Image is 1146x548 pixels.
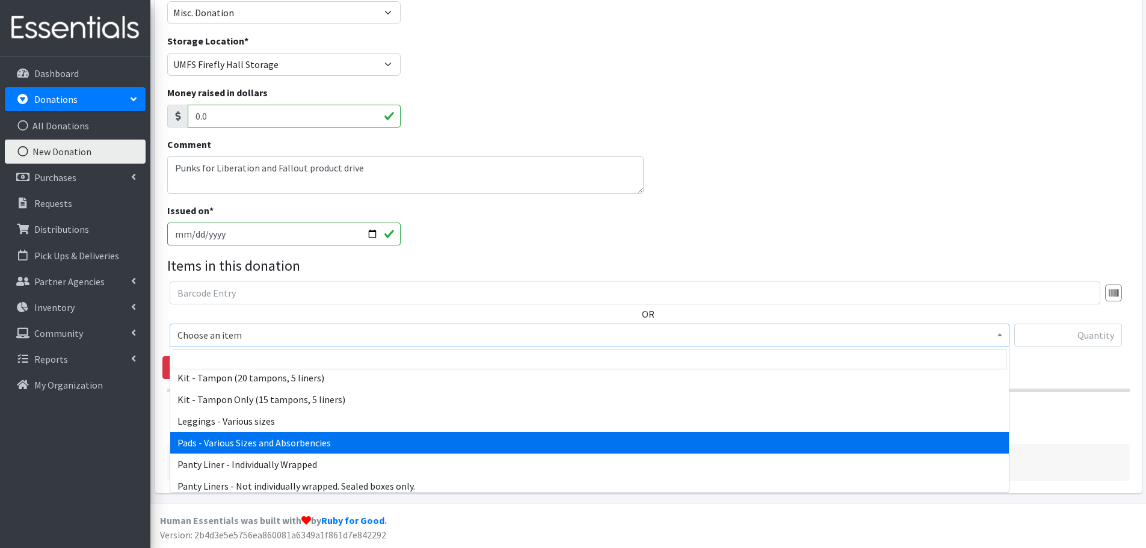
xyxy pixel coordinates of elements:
legend: Items in this donation [167,255,1130,277]
input: Quantity [1014,324,1122,346]
label: Money raised in dollars [167,85,268,100]
p: Partner Agencies [34,276,105,288]
p: Donations [34,93,78,105]
a: Inventory [5,295,146,319]
p: My Organization [34,379,103,391]
abbr: required [244,35,248,47]
a: New Donation [5,140,146,164]
p: Dashboard [34,67,79,79]
a: All Donations [5,114,146,138]
a: Dashboard [5,61,146,85]
p: Distributions [34,223,89,235]
li: Kit - Tampon (20 tampons, 5 liners) [170,367,1009,389]
a: Remove [162,356,223,379]
abbr: required [209,205,214,217]
img: HumanEssentials [5,8,146,48]
a: Requests [5,191,146,215]
li: Panty Liner - Individually Wrapped [170,454,1009,475]
label: Storage Location [167,34,248,48]
input: Barcode Entry [170,282,1100,304]
a: Community [5,321,146,345]
strong: Human Essentials was built with by . [160,514,387,526]
li: Pads - Various Sizes and Absorbencies [170,432,1009,454]
a: My Organization [5,373,146,397]
p: Pick Ups & Deliveries [34,250,119,262]
p: Purchases [34,171,76,183]
li: Kit - Tampon Only (15 tampons, 5 liners) [170,389,1009,410]
a: Purchases [5,165,146,189]
a: Ruby for Good [321,514,384,526]
span: Choose an item [177,327,1002,343]
a: Reports [5,347,146,371]
span: Choose an item [170,324,1009,346]
span: Version: 2b4d3e5e5756ea860081a6349a1f861d7e842292 [160,529,386,541]
label: OR [642,307,655,321]
a: Partner Agencies [5,269,146,294]
label: Issued on [167,203,214,218]
a: Distributions [5,217,146,241]
a: Pick Ups & Deliveries [5,244,146,268]
li: Leggings - Various sizes [170,410,1009,432]
label: Comment [167,137,211,152]
p: Requests [34,197,72,209]
a: Donations [5,87,146,111]
p: Inventory [34,301,75,313]
p: Reports [34,353,68,365]
li: Panty Liners - Not individually wrapped. Sealed boxes only. [170,475,1009,497]
p: Community [34,327,83,339]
